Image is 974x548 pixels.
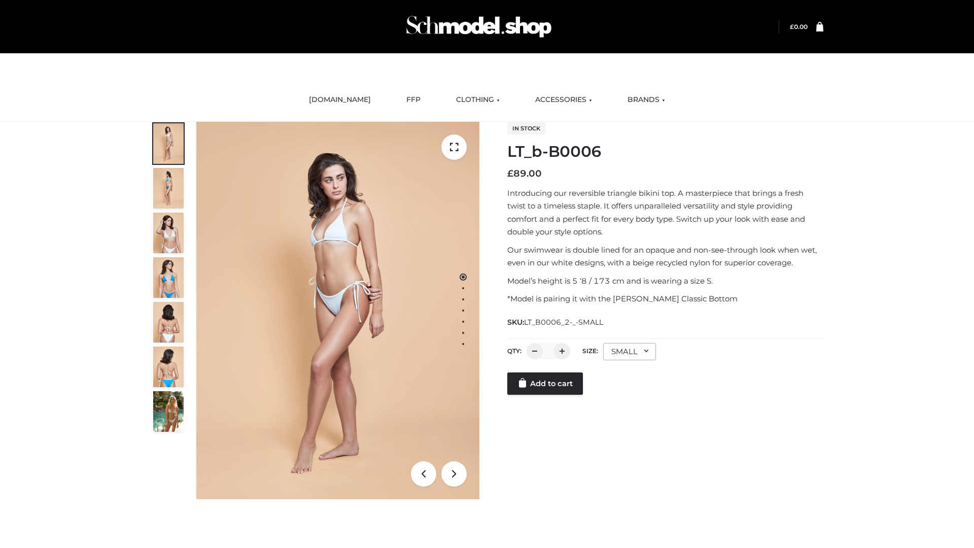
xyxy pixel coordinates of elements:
a: Add to cart [507,372,583,395]
img: Schmodel Admin 964 [403,7,555,47]
span: In stock [507,122,545,134]
img: ArielClassicBikiniTop_CloudNine_AzureSky_OW114ECO_7-scaled.jpg [153,302,184,342]
img: ArielClassicBikiniTop_CloudNine_AzureSky_OW114ECO_3-scaled.jpg [153,213,184,253]
img: ArielClassicBikiniTop_CloudNine_AzureSky_OW114ECO_8-scaled.jpg [153,347,184,387]
a: CLOTHING [448,89,507,111]
a: £0.00 [790,23,808,30]
img: ArielClassicBikiniTop_CloudNine_AzureSky_OW114ECO_2-scaled.jpg [153,168,184,209]
a: FFP [399,89,428,111]
a: BRANDS [620,89,673,111]
img: Arieltop_CloudNine_AzureSky2.jpg [153,391,184,432]
label: Size: [582,347,598,355]
p: *Model is pairing it with the [PERSON_NAME] Classic Bottom [507,292,823,305]
bdi: 89.00 [507,168,542,179]
img: ArielClassicBikiniTop_CloudNine_AzureSky_OW114ECO_4-scaled.jpg [153,257,184,298]
p: Model’s height is 5 ‘8 / 173 cm and is wearing a size S. [507,275,823,288]
img: ArielClassicBikiniTop_CloudNine_AzureSky_OW114ECO_1-scaled.jpg [153,123,184,164]
span: LT_B0006_2-_-SMALL [524,318,603,327]
a: [DOMAIN_NAME] [301,89,378,111]
p: Introducing our reversible triangle bikini top. A masterpiece that brings a fresh twist to a time... [507,187,823,238]
a: ACCESSORIES [528,89,600,111]
bdi: 0.00 [790,23,808,30]
span: £ [790,23,794,30]
h1: LT_b-B0006 [507,143,823,161]
span: £ [507,168,513,179]
p: Our swimwear is double lined for an opaque and non-see-through look when wet, even in our white d... [507,244,823,269]
label: QTY: [507,347,521,355]
img: ArielClassicBikiniTop_CloudNine_AzureSky_OW114ECO_1 [196,122,479,499]
div: SMALL [603,343,656,360]
span: SKU: [507,316,604,328]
